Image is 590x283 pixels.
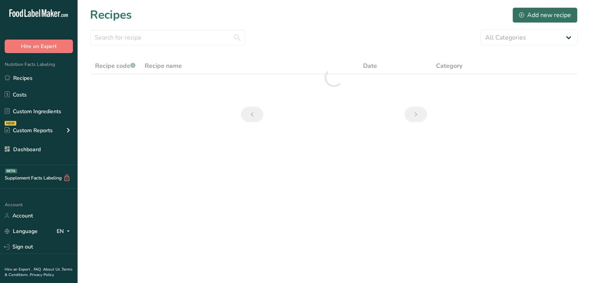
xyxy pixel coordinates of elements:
a: Hire an Expert . [5,267,32,272]
div: NEW [5,121,16,126]
div: EN [57,227,73,236]
div: Add new recipe [519,10,571,20]
a: Language [5,224,38,238]
a: FAQ . [34,267,43,272]
div: BETA [5,169,17,173]
button: Add new recipe [512,7,578,23]
a: About Us . [43,267,62,272]
input: Search for recipe [90,30,245,45]
a: Terms & Conditions . [5,267,73,278]
h1: Recipes [90,6,132,24]
button: Hire an Expert [5,40,73,53]
div: Custom Reports [5,126,53,135]
a: Privacy Policy [30,272,54,278]
a: Next page [405,107,427,122]
a: Previous page [241,107,263,122]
